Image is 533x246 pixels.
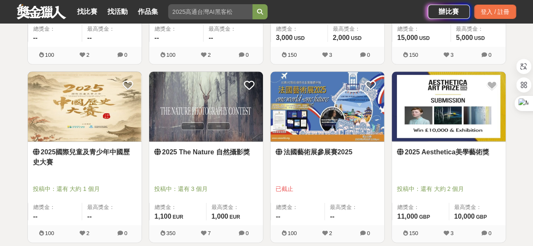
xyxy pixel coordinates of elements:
[476,214,487,220] span: GBP
[45,230,54,236] span: 100
[209,34,213,41] span: --
[154,184,258,193] span: 投稿中：還有 3 個月
[474,35,485,41] span: USD
[124,230,127,236] span: 0
[419,214,430,220] span: GBP
[329,51,332,58] span: 3
[208,51,211,58] span: 2
[456,24,501,33] span: 最高獎金：
[276,203,320,211] span: 總獎金：
[149,71,263,142] img: Cover Image
[155,34,159,41] span: --
[333,24,379,33] span: 最高獎金：
[230,214,240,220] span: EUR
[294,35,305,41] span: USD
[87,24,137,33] span: 最高獎金：
[397,184,501,193] span: 投稿中：還有 大約 2 個月
[397,34,418,41] span: 15,000
[409,230,418,236] span: 150
[155,203,201,211] span: 總獎金：
[351,35,362,41] span: USD
[409,51,418,58] span: 150
[488,230,491,236] span: 0
[288,230,297,236] span: 100
[276,147,379,157] a: 法國藝術展參展賽2025
[87,212,92,220] span: --
[155,24,198,33] span: 總獎金：
[454,203,501,211] span: 最高獎金：
[454,212,475,220] span: 10,000
[166,51,176,58] span: 100
[271,71,384,142] img: Cover Image
[33,184,137,193] span: 投稿中：還有 大約 1 個月
[45,51,54,58] span: 100
[124,51,127,58] span: 0
[246,230,249,236] span: 0
[246,51,249,58] span: 0
[397,147,501,157] a: 2025 Aesthetica美學藝術獎
[397,203,444,211] span: 總獎金：
[33,147,137,167] a: 2025國際兒童及青少年中國歷史大賽
[330,203,379,211] span: 最高獎金：
[276,34,293,41] span: 3,000
[397,24,445,33] span: 總獎金：
[456,34,473,41] span: 5,000
[155,212,171,220] span: 1,100
[212,212,228,220] span: 1,000
[33,34,38,41] span: --
[209,24,258,33] span: 最高獎金：
[173,214,183,220] span: EUR
[208,230,211,236] span: 7
[74,6,101,18] a: 找比賽
[397,212,418,220] span: 11,000
[168,4,252,19] input: 2025高通台灣AI黑客松
[86,230,89,236] span: 2
[276,212,281,220] span: --
[288,51,297,58] span: 150
[474,5,516,19] div: 登入 / 註冊
[87,203,137,211] span: 最高獎金：
[419,35,429,41] span: USD
[212,203,258,211] span: 最高獎金：
[134,6,161,18] a: 作品集
[28,71,142,142] img: Cover Image
[33,203,77,211] span: 總獎金：
[329,230,332,236] span: 2
[154,147,258,157] a: 2025 The Nature 自然攝影獎
[33,212,38,220] span: --
[86,51,89,58] span: 2
[450,51,453,58] span: 3
[166,230,176,236] span: 350
[330,212,335,220] span: --
[87,34,92,41] span: --
[367,230,370,236] span: 0
[104,6,131,18] a: 找活動
[276,24,322,33] span: 總獎金：
[392,71,506,142] img: Cover Image
[276,184,379,193] span: 已截止
[333,34,350,41] span: 2,000
[488,51,491,58] span: 0
[33,24,77,33] span: 總獎金：
[367,51,370,58] span: 0
[428,5,470,19] a: 辦比賽
[450,230,453,236] span: 3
